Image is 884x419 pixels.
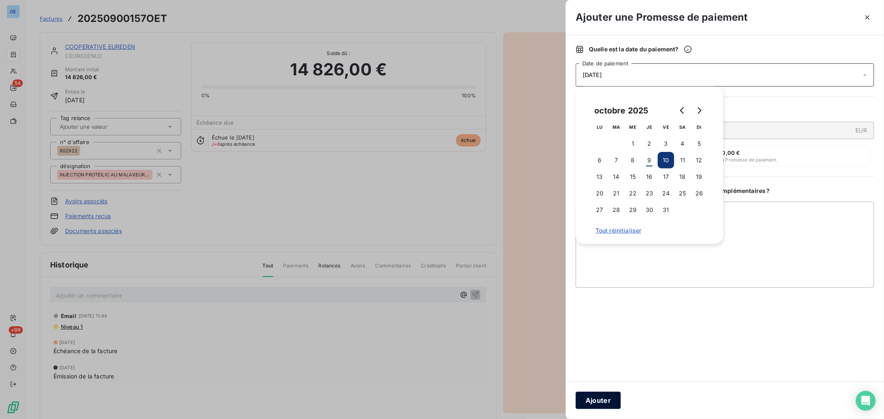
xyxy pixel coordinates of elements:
[658,152,674,169] button: 10
[591,104,651,117] div: octobre 2025
[658,119,674,135] th: vendredi
[674,152,691,169] button: 11
[591,185,608,202] button: 20
[591,169,608,185] button: 13
[608,169,625,185] button: 14
[596,227,703,234] span: Tout réinitialiser
[641,152,658,169] button: 9
[576,392,621,409] button: Ajouter
[641,202,658,218] button: 30
[658,169,674,185] button: 17
[641,169,658,185] button: 16
[658,202,674,218] button: 31
[591,152,608,169] button: 6
[674,102,691,119] button: Go to previous month
[722,149,740,156] span: 0,00 €
[591,202,608,218] button: 27
[691,169,707,185] button: 19
[625,135,641,152] button: 1
[583,72,602,78] span: [DATE]
[691,119,707,135] th: dimanche
[576,10,748,25] h3: Ajouter une Promesse de paiement
[625,119,641,135] th: mercredi
[591,119,608,135] th: lundi
[641,119,658,135] th: jeudi
[589,45,692,53] span: Quelle est la date du paiement ?
[625,202,641,218] button: 29
[608,185,625,202] button: 21
[674,119,691,135] th: samedi
[691,185,707,202] button: 26
[856,391,876,411] div: Open Intercom Messenger
[658,185,674,202] button: 24
[674,135,691,152] button: 4
[625,152,641,169] button: 8
[608,202,625,218] button: 28
[641,135,658,152] button: 2
[608,152,625,169] button: 7
[674,185,691,202] button: 25
[658,135,674,152] button: 3
[608,119,625,135] th: mardi
[691,102,707,119] button: Go to next month
[674,169,691,185] button: 18
[691,152,707,169] button: 12
[625,169,641,185] button: 15
[691,135,707,152] button: 5
[625,185,641,202] button: 22
[641,185,658,202] button: 23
